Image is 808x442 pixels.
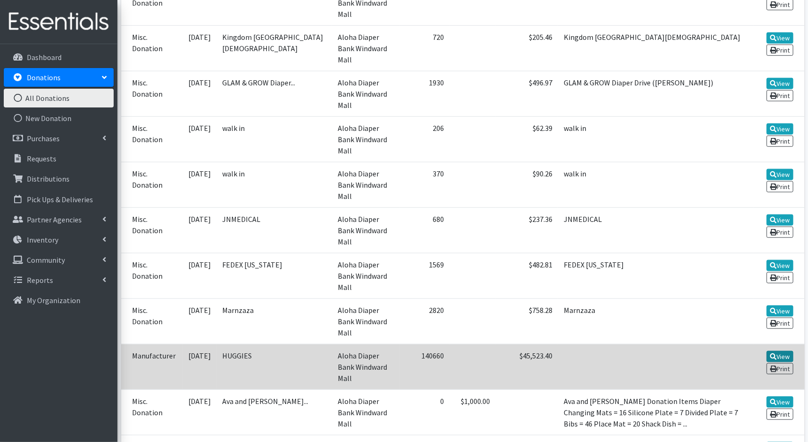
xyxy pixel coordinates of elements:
td: Aloha Diaper Bank Windward Mall [332,253,399,299]
td: Misc. Donation [121,71,183,117]
a: Print [767,409,793,420]
a: View [767,78,793,89]
a: Print [767,363,793,374]
td: FEDEX [US_STATE] [217,253,332,299]
td: Kingdom [GEOGRAPHIC_DATA][DEMOGRAPHIC_DATA] [558,26,754,71]
p: Purchases [27,134,60,143]
a: Reports [4,271,114,290]
p: Dashboard [27,53,62,62]
td: Aloha Diaper Bank Windward Mall [332,162,399,208]
td: GLAM & GROW Diaper Drive ([PERSON_NAME]) [558,71,754,117]
td: [DATE] [183,117,217,162]
td: walk in [558,117,754,162]
td: [DATE] [183,390,217,435]
td: 1930 [399,71,450,117]
p: My Organization [27,296,80,305]
a: Requests [4,149,114,168]
td: 2820 [399,299,450,344]
td: Misc. Donation [121,117,183,162]
td: $90.26 [496,162,559,208]
a: All Donations [4,89,114,107]
td: walk in [558,162,754,208]
td: [DATE] [183,299,217,344]
td: Aloha Diaper Bank Windward Mall [332,208,399,253]
p: Partner Agencies [27,215,82,224]
a: Community [4,251,114,269]
a: Print [767,90,793,101]
td: walk in [217,117,332,162]
td: Misc. Donation [121,162,183,208]
p: Community [27,255,65,265]
a: View [767,169,793,180]
td: $758.28 [496,299,559,344]
a: Donations [4,68,114,87]
td: $62.39 [496,117,559,162]
a: View [767,32,793,44]
td: Misc. Donation [121,390,183,435]
a: View [767,123,793,135]
a: View [767,351,793,362]
td: Misc. Donation [121,26,183,71]
p: Requests [27,154,56,163]
td: $482.81 [496,253,559,299]
td: Manufacturer [121,344,183,390]
p: Distributions [27,174,70,183]
p: Reports [27,275,53,285]
a: Print [767,318,793,329]
a: Distributions [4,169,114,188]
td: [DATE] [183,253,217,299]
a: View [767,214,793,226]
td: 370 [399,162,450,208]
a: Inventory [4,230,114,249]
td: 1569 [399,253,450,299]
td: Marnzaza [217,299,332,344]
a: Dashboard [4,48,114,67]
td: [DATE] [183,162,217,208]
img: HumanEssentials [4,6,114,38]
td: walk in [217,162,332,208]
td: 0 [399,390,450,435]
p: Pick Ups & Deliveries [27,195,93,204]
td: 720 [399,26,450,71]
td: 680 [399,208,450,253]
a: My Organization [4,291,114,310]
td: Marnzaza [558,299,754,344]
td: HUGGIES [217,344,332,390]
td: Aloha Diaper Bank Windward Mall [332,299,399,344]
td: JNMEDICAL [217,208,332,253]
td: [DATE] [183,26,217,71]
td: Aloha Diaper Bank Windward Mall [332,71,399,117]
td: Kingdom [GEOGRAPHIC_DATA][DEMOGRAPHIC_DATA] [217,26,332,71]
td: Ava and [PERSON_NAME] Donation Items Diaper Changing Mats = 16 Silicone Plate = 7 Divided Plate =... [558,390,754,435]
a: View [767,305,793,317]
td: Aloha Diaper Bank Windward Mall [332,390,399,435]
td: 140660 [399,344,450,390]
a: New Donation [4,109,114,128]
td: Aloha Diaper Bank Windward Mall [332,344,399,390]
a: Print [767,45,793,56]
td: [DATE] [183,71,217,117]
td: Aloha Diaper Bank Windward Mall [332,117,399,162]
a: View [767,396,793,408]
a: Purchases [4,129,114,148]
td: [DATE] [183,208,217,253]
td: Misc. Donation [121,253,183,299]
a: View [767,260,793,271]
td: GLAM & GROW Diaper... [217,71,332,117]
td: $496.97 [496,71,559,117]
td: FEDEX [US_STATE] [558,253,754,299]
a: Print [767,272,793,283]
td: $237.36 [496,208,559,253]
a: Partner Agencies [4,210,114,229]
p: Donations [27,73,61,82]
a: Pick Ups & Deliveries [4,190,114,209]
td: [DATE] [183,344,217,390]
p: Inventory [27,235,58,244]
td: Misc. Donation [121,299,183,344]
a: Print [767,136,793,147]
td: 206 [399,117,450,162]
a: Print [767,181,793,192]
td: Aloha Diaper Bank Windward Mall [332,26,399,71]
td: Ava and [PERSON_NAME]... [217,390,332,435]
a: Print [767,227,793,238]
